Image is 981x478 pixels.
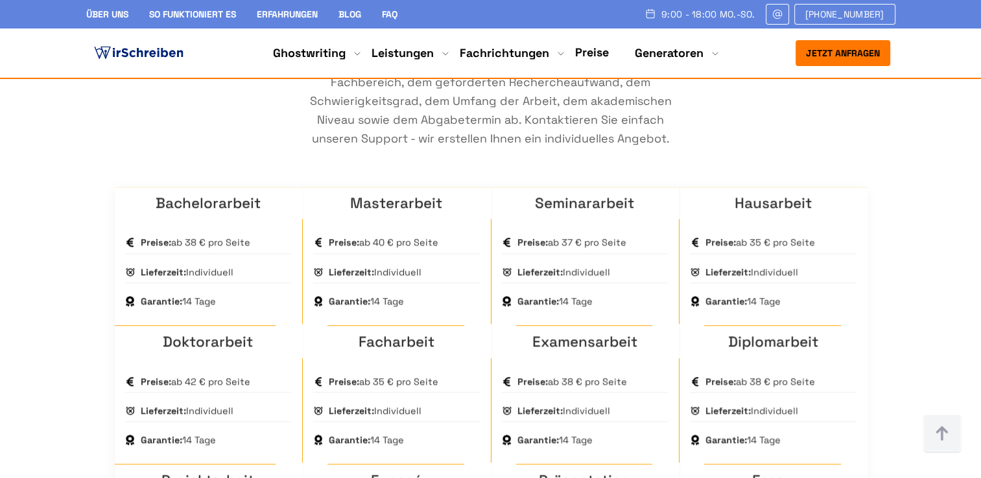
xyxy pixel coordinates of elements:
[329,433,404,446] span: 14 Tage
[705,295,747,307] strong: Garantie:
[535,194,634,212] a: Seminararbeit
[313,296,324,306] img: Garantie:
[329,295,370,307] strong: Garantie:
[141,295,182,307] strong: Garantie:
[329,375,438,388] span: ab 35 € pro Seite
[690,296,700,306] img: Garantie:
[156,194,261,212] a: Bachelorarbeit
[125,267,136,277] img: Lieferzeit:
[372,45,434,61] a: Leistungen
[635,45,703,61] a: Generatoren
[805,9,884,19] span: [PHONE_NUMBER]
[705,376,736,387] strong: Preise:
[163,332,253,351] a: Doktorarbeit
[350,194,442,212] a: Masterarbeit
[517,434,559,446] strong: Garantie:
[517,404,610,417] span: Individuell
[502,296,512,306] img: Garantie:
[705,266,751,278] strong: Lieferzeit:
[141,405,186,416] strong: Lieferzeit:
[141,433,216,446] span: 14 Tage
[690,405,700,416] img: Lieferzeit:
[125,296,136,306] img: Garantie:
[735,194,812,212] a: Hausarbeit
[149,8,236,20] a: So funktioniert es
[517,266,610,279] span: Individuell
[329,295,404,308] span: 14 Tage
[141,434,182,446] strong: Garantie:
[517,433,593,446] span: 14 Tage
[705,433,781,446] span: 14 Tage
[313,376,324,387] img: Preise:
[517,266,563,278] strong: Lieferzeit:
[517,405,563,416] strong: Lieferzeit:
[661,9,755,19] span: 9:00 - 18:00 Mo.-So.
[705,236,815,249] span: ab 35 € pro Seite
[125,435,136,445] img: Garantie:
[502,435,512,445] img: Garantie:
[705,434,747,446] strong: Garantie:
[772,9,783,19] img: Email
[141,266,233,279] span: Individuell
[705,375,815,388] span: ab 38 € pro Seite
[313,405,324,416] img: Lieferzeit:
[329,405,374,416] strong: Lieferzeit:
[517,295,559,307] strong: Garantie:
[86,8,128,20] a: Über uns
[329,236,438,249] span: ab 40 € pro Seite
[502,237,512,247] img: Preise:
[517,295,593,308] span: 14 Tage
[517,236,626,249] span: ab 37 € pro Seite
[125,405,136,416] img: Lieferzeit:
[728,332,818,351] a: Diplomarbeit
[125,237,136,247] img: Preise:
[705,266,798,279] span: Individuell
[705,405,751,416] strong: Lieferzeit:
[517,236,548,248] strong: Preise:
[460,45,549,61] a: Fachrichtungen
[532,332,637,351] a: Examensarbeit
[359,332,434,351] a: Facharbeit
[91,43,186,63] img: logo ghostwriter-österreich
[338,8,361,20] a: Blog
[517,375,627,388] span: ab 38 € pro Seite
[690,267,700,277] img: Lieferzeit:
[329,236,359,248] strong: Preise:
[141,404,233,417] span: Individuell
[141,295,216,308] span: 14 Tage
[382,8,397,20] a: FAQ
[257,8,318,20] a: Erfahrungen
[313,237,324,247] img: Preise:
[796,40,890,66] button: Jetzt anfragen
[329,434,370,446] strong: Garantie:
[329,266,421,279] span: Individuell
[329,376,359,387] strong: Preise:
[705,404,798,417] span: Individuell
[575,45,609,60] a: Preise
[296,55,685,148] p: Der Ghostwriter-Preis pro Seite hängt vom Arbeitstyp, dem Fachbereich, dem geforderten Recherchea...
[705,236,736,248] strong: Preise:
[329,404,421,417] span: Individuell
[313,267,324,277] img: Lieferzeit:
[141,266,186,278] strong: Lieferzeit:
[923,415,962,453] img: button top
[141,236,171,248] strong: Preise:
[794,4,895,25] a: [PHONE_NUMBER]
[313,435,324,445] img: Garantie:
[690,376,700,387] img: Preise:
[517,376,548,387] strong: Preise:
[141,376,171,387] strong: Preise:
[141,236,250,249] span: ab 38 € pro Seite
[690,435,700,445] img: Garantie:
[705,295,781,308] span: 14 Tage
[141,375,250,388] span: ab 42 € pro Seite
[329,266,374,278] strong: Lieferzeit:
[502,405,512,416] img: Lieferzeit:
[273,45,346,61] a: Ghostwriting
[502,376,512,387] img: Preise:
[690,237,700,247] img: Preise:
[502,267,512,277] img: Lieferzeit:
[644,8,656,19] img: Schedule
[125,376,136,387] img: Preise:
